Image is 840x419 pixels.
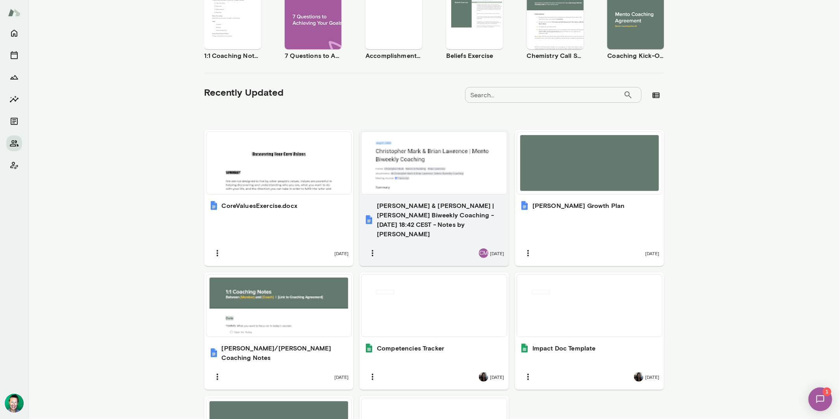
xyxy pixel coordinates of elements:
[479,248,488,258] div: CM
[446,51,503,60] h6: Beliefs Exercise
[334,374,349,380] span: [DATE]
[527,51,584,60] h6: Chemistry Call Self-Assessment [Coaches only]
[6,158,22,173] button: Client app
[6,91,22,107] button: Insights
[532,201,625,210] h6: [PERSON_NAME] Growth Plan
[532,343,596,353] h6: Impact Doc Template
[479,372,488,382] img: Chiao Dyi
[209,201,219,210] img: CoreValuesExercise.docx
[364,215,374,224] img: Christopher Mark & Brian Lawrence | Mento Biweekly Coaching - 2025/08/21 18:42 CEST - Notes by Ge...
[222,201,297,210] h6: CoreValuesExercise.docx
[285,51,341,60] h6: 7 Questions to Achieving Your Goals
[334,250,349,256] span: [DATE]
[209,348,219,358] img: Christopher/Brian Coaching Notes
[364,343,374,353] img: Competencies Tracker
[6,47,22,63] button: Sessions
[5,394,24,413] img: Brian Lawrence
[607,51,664,60] h6: Coaching Kick-Off | Coaching Agreement
[365,51,422,60] h6: Accomplishment Tracker
[6,25,22,41] button: Home
[490,374,504,380] span: [DATE]
[204,86,284,98] h5: Recently Updated
[377,343,444,353] h6: Competencies Tracker
[645,250,659,256] span: [DATE]
[520,201,529,210] img: Christopher Growth Plan
[520,343,529,353] img: Impact Doc Template
[634,372,643,382] img: Chiao Dyi
[645,374,659,380] span: [DATE]
[6,135,22,151] button: Members
[222,343,349,362] h6: [PERSON_NAME]/[PERSON_NAME] Coaching Notes
[490,250,504,256] span: [DATE]
[8,5,20,20] img: Mento
[377,201,504,239] h6: [PERSON_NAME] & [PERSON_NAME] | [PERSON_NAME] Biweekly Coaching - [DATE] 18:42 CEST - Notes by [P...
[6,69,22,85] button: Growth Plan
[6,113,22,129] button: Documents
[204,51,261,60] h6: 1:1 Coaching Notes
